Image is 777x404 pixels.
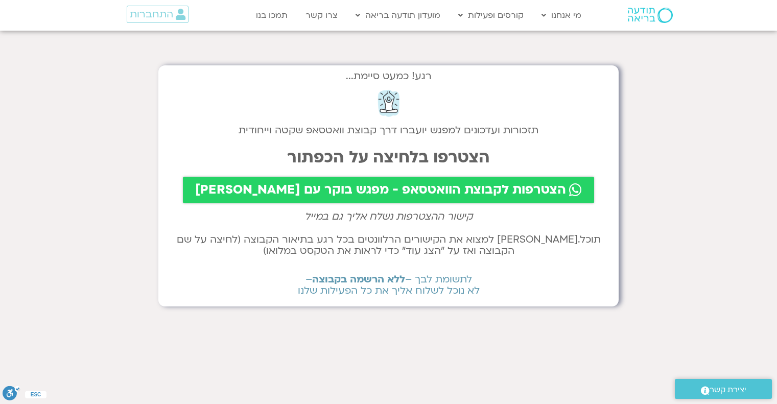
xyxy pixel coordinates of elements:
span: התחברות [130,9,173,20]
h2: הצטרפו בלחיצה על הכפתור [169,148,608,167]
a: הצטרפות לקבוצת הוואטסאפ - מפגש בוקר עם [PERSON_NAME] [183,177,594,203]
b: ללא הרשמה בקבוצה [312,273,405,286]
h2: קישור ההצטרפות נשלח אליך גם במייל [169,211,608,222]
a: מועדון תודעה בריאה [350,6,445,25]
a: התחברות [127,6,189,23]
span: הצטרפות לקבוצת הוואטסאפ - מפגש בוקר עם [PERSON_NAME] [195,183,566,197]
h2: רגע! כמעט סיימת... [169,76,608,77]
a: יצירת קשר [675,379,772,399]
a: קורסים ופעילות [453,6,529,25]
span: יצירת קשר [710,383,746,397]
img: תודעה בריאה [628,8,673,23]
a: מי אנחנו [536,6,586,25]
h2: תזכורות ועדכונים למפגש יועברו דרך קבוצת וואטסאפ שקטה וייחודית [169,125,608,136]
a: תמכו בנו [251,6,293,25]
a: צרו קשר [300,6,343,25]
h2: תוכל.[PERSON_NAME] למצוא את הקישורים הרלוונטים בכל רגע בתיאור הקבוצה (לחיצה על שם הקבוצה ואז על ״... [169,234,608,256]
h2: לתשומת לבך – – לא נוכל לשלוח אליך את כל הפעילות שלנו [169,274,608,296]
